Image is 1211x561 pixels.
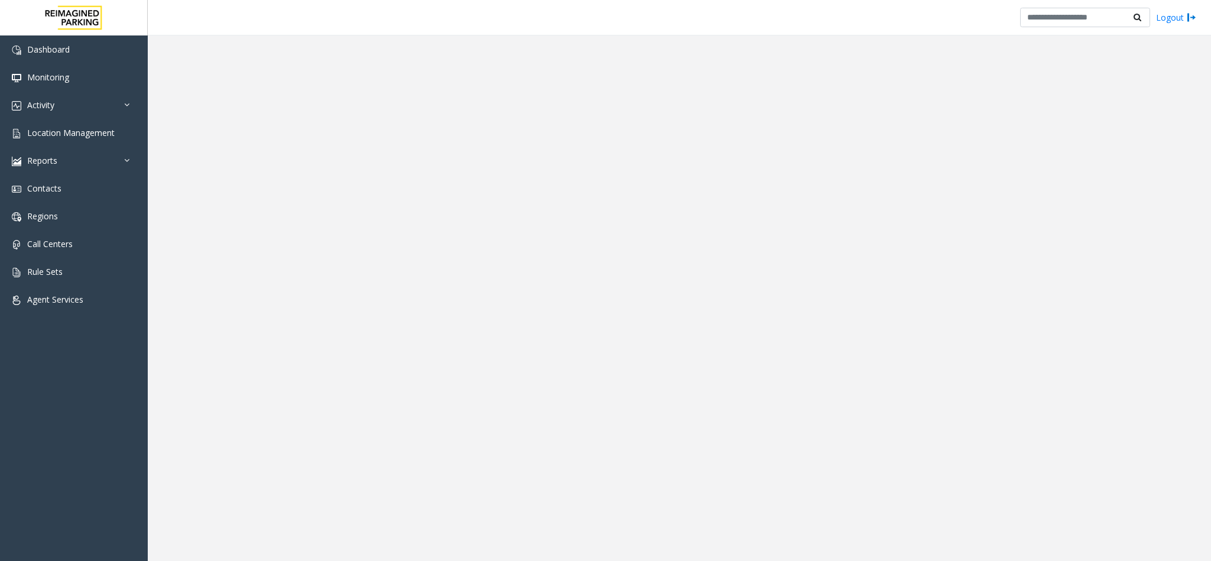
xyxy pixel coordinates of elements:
span: Contacts [27,183,61,194]
img: 'icon' [12,73,21,83]
span: Activity [27,99,54,111]
img: 'icon' [12,212,21,222]
img: 'icon' [12,46,21,55]
span: Agent Services [27,294,83,305]
img: 'icon' [12,240,21,249]
span: Regions [27,210,58,222]
img: 'icon' [12,184,21,194]
span: Dashboard [27,44,70,55]
img: 'icon' [12,129,21,138]
span: Location Management [27,127,115,138]
span: Rule Sets [27,266,63,277]
img: 'icon' [12,296,21,305]
img: 'icon' [12,157,21,166]
img: 'icon' [12,268,21,277]
span: Monitoring [27,72,69,83]
img: logout [1187,11,1196,24]
a: Logout [1156,11,1196,24]
img: 'icon' [12,101,21,111]
span: Call Centers [27,238,73,249]
span: Reports [27,155,57,166]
